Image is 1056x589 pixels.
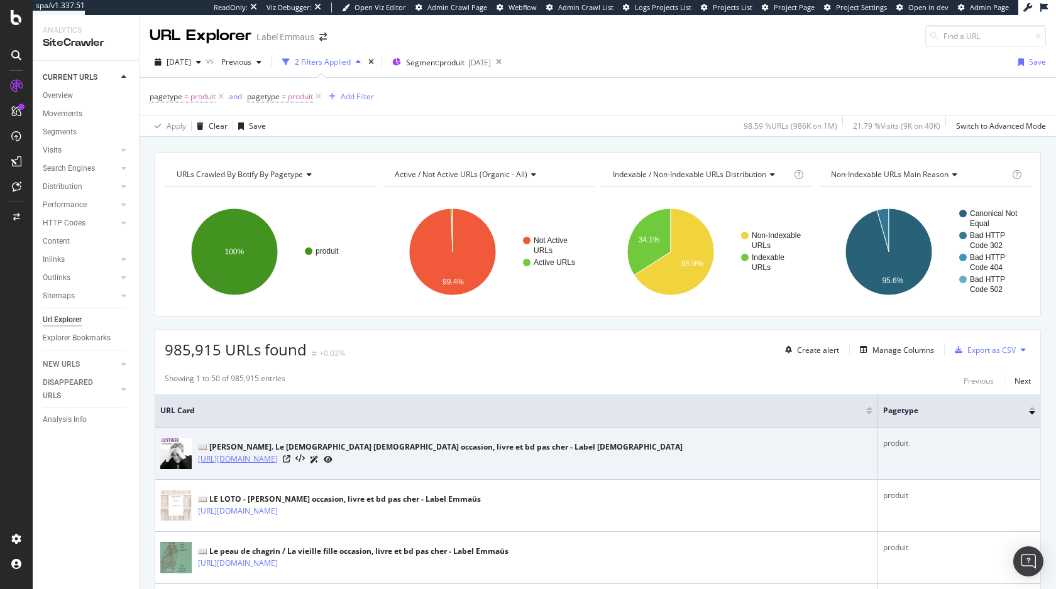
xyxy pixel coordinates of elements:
[752,263,771,272] text: URLs
[43,198,87,212] div: Performance
[43,413,87,426] div: Analysis Info
[828,165,1009,185] h4: Non-Indexable URLs Main Reason
[853,121,940,131] div: 21.79 % Visits ( 9K on 40K )
[43,107,130,121] a: Movements
[443,278,464,286] text: 99.4%
[214,3,248,13] div: ReadOnly:
[43,289,75,303] div: Sitemaps
[950,340,1016,360] button: Export as CSV
[43,217,118,230] a: HTTP Codes
[198,453,278,465] a: [URL][DOMAIN_NAME]
[165,373,285,388] div: Showing 1 to 50 of 985,915 entries
[383,197,595,306] svg: A chart.
[312,352,317,355] img: Equal
[970,241,1003,250] text: Code 302
[406,57,465,68] span: Segment: produit
[392,165,583,185] h4: Active / Not Active URLs
[546,3,613,13] a: Admin Crawl List
[319,33,327,41] div: arrow-right-arrow-left
[43,25,129,36] div: Analytics
[165,339,307,360] span: 985,915 URLs found
[267,3,312,13] div: Viz Debugger:
[883,438,1035,449] div: produit
[43,253,118,266] a: Inlinks
[509,3,537,12] span: Webflow
[190,88,216,105] span: produit
[225,247,245,256] text: 100%
[872,345,934,355] div: Manage Columns
[534,236,568,245] text: Not Active
[1015,376,1031,386] div: Next
[167,57,191,67] span: 2025 Sep. 21st
[415,3,487,13] a: Admin Crawl Page
[43,376,118,403] a: DISAPPEARED URLS
[744,121,837,131] div: 98.59 % URLs ( 986K on 1M )
[534,246,553,255] text: URLs
[43,126,77,139] div: Segments
[192,116,228,136] button: Clear
[883,490,1035,501] div: produit
[342,3,406,13] a: Open Viz Editor
[855,342,934,357] button: Manage Columns
[43,332,111,345] div: Explorer Bookmarks
[150,52,206,72] button: [DATE]
[1029,57,1046,67] div: Save
[150,25,251,46] div: URL Explorer
[295,455,305,463] button: View HTML Source
[324,453,333,466] a: URL Inspection
[160,430,192,477] img: main image
[43,413,130,426] a: Analysis Info
[395,169,527,180] span: Active / Not Active URLs (organic - all)
[883,405,1010,416] span: pagetype
[701,3,752,13] a: Projects List
[43,271,118,284] a: Outlinks
[639,235,660,244] text: 34.1%
[831,169,949,180] span: Non-Indexable URLs Main Reason
[198,546,509,557] div: 📖 Le peau de chagrin / La vieille fille occasion, livre et bd pas cher - Label Emmaüs
[896,3,949,13] a: Open in dev
[43,376,106,403] div: DISAPPEARED URLS
[319,348,345,359] div: +0.02%
[160,405,863,416] span: URL Card
[277,52,366,72] button: 2 Filters Applied
[247,91,280,102] span: pagetype
[43,271,70,284] div: Outlinks
[165,197,377,306] div: A chart.
[970,231,1005,240] text: Bad HTTP
[366,56,377,68] div: times
[824,3,887,13] a: Project Settings
[762,3,815,13] a: Project Page
[1015,373,1031,388] button: Next
[970,209,1018,218] text: Canonical Not
[956,121,1046,131] div: Switch to Advanced Mode
[184,91,189,102] span: =
[150,91,182,102] span: pagetype
[819,197,1031,306] svg: A chart.
[288,88,313,105] span: produit
[229,91,242,102] div: and
[970,275,1005,284] text: Bad HTTP
[610,165,791,185] h4: Indexable / Non-Indexable URLs Distribution
[43,253,65,266] div: Inlinks
[635,3,691,12] span: Logs Projects List
[43,235,130,248] a: Content
[468,57,491,68] div: [DATE]
[174,165,365,185] h4: URLs Crawled By Botify By pagetype
[43,144,118,157] a: Visits
[623,3,691,13] a: Logs Projects List
[534,258,575,267] text: Active URLs
[177,169,303,180] span: URLs Crawled By Botify By pagetype
[925,25,1046,47] input: Find a URL
[43,89,130,102] a: Overview
[601,197,813,306] div: A chart.
[427,3,487,12] span: Admin Crawl Page
[316,247,339,256] text: produit
[43,235,70,248] div: Content
[43,217,85,230] div: HTTP Codes
[1013,52,1046,72] button: Save
[43,313,130,327] a: Url Explorer
[167,121,186,131] div: Apply
[198,505,278,517] a: [URL][DOMAIN_NAME]
[216,57,251,67] span: Previous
